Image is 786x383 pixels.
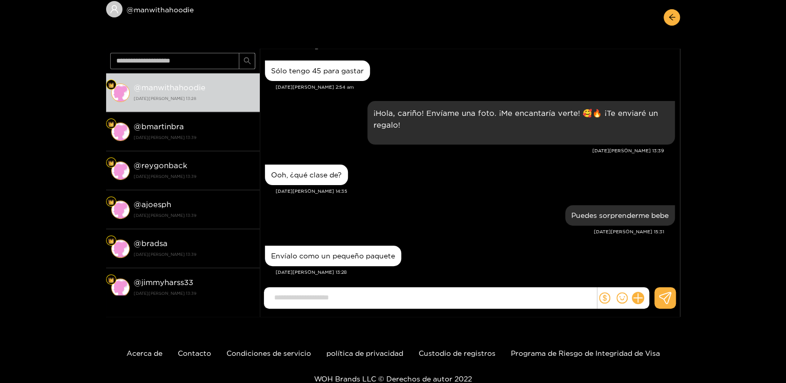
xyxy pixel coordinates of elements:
[271,252,395,259] font: Envíalo como un pequeño paquete
[565,205,675,226] div: 20 de agosto, 15:31
[134,239,168,248] font: @bradsa
[374,109,658,129] font: ¡Hola, cariño! Envíame una foto. ¡Me encantaría verte! 🥰🔥 ¡Te enviaré un regalo!
[134,174,196,178] font: [DATE][PERSON_NAME] 13:39
[108,121,114,127] img: Nivel de ventilador
[592,148,664,153] font: [DATE][PERSON_NAME] 13:39
[134,96,196,100] font: [DATE][PERSON_NAME] 13:28
[108,199,114,205] img: Nivel de ventilador
[571,211,669,219] font: Puedes sorprenderme bebe
[127,349,162,357] a: Acerca de
[419,349,495,357] a: Custodio de registros
[265,165,348,185] div: 20 de agosto, 14:35
[594,229,664,234] font: [DATE][PERSON_NAME] 15:31
[111,162,130,180] img: conversación
[265,246,401,266] div: 24 de agosto, 13:28
[134,122,184,131] font: @bmartinbra
[276,85,354,90] font: [DATE][PERSON_NAME] 2:54 am
[108,238,114,244] img: Nivel de ventilador
[326,349,403,357] a: política de privacidad
[111,239,130,258] img: conversación
[367,101,675,145] div: 20 de agosto, 13:39
[178,349,211,357] a: Contacto
[599,292,610,304] span: dólar
[239,53,255,69] button: buscar
[597,290,612,306] button: dólar
[134,291,196,295] font: [DATE][PERSON_NAME] 13:39
[134,278,141,287] font: @
[276,189,347,194] font: [DATE][PERSON_NAME] 14:35
[111,200,130,219] img: conversación
[276,270,347,275] font: [DATE][PERSON_NAME] 13:28
[111,84,130,102] img: conversación
[134,83,205,92] font: @manwithahoodie
[134,161,188,170] font: @reygonback
[134,135,196,139] font: [DATE][PERSON_NAME] 13:39
[271,67,364,74] font: Sólo tengo 45 para gastar
[664,9,680,26] button: flecha izquierda
[134,213,196,217] font: [DATE][PERSON_NAME] 13:39
[106,1,260,33] div: @manwithahoodie​
[616,292,628,304] span: sonrisa
[265,61,370,81] div: 20 de agosto, 2:54 am
[110,5,119,14] span: usuario
[668,13,676,22] span: flecha izquierda
[134,200,171,209] font: @ajoesph
[108,277,114,283] img: Nivel de ventilador
[108,82,114,88] img: Nivel de ventilador
[108,160,114,166] img: Nivel de ventilador
[314,375,472,382] font: WOH Brands LLC © Derechos de autor 2022
[134,252,196,256] font: [DATE][PERSON_NAME] 13:39
[111,123,130,141] img: conversación
[243,57,251,66] span: buscar
[271,171,342,178] font: Ooh, ¿qué clase de?
[511,349,660,357] a: Programa de Riesgo de Integridad de Visa
[141,278,193,287] font: jimmyharss33
[127,6,194,13] font: @manwithahoodie
[111,278,130,297] img: conversación
[226,349,311,357] a: Condiciones de servicio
